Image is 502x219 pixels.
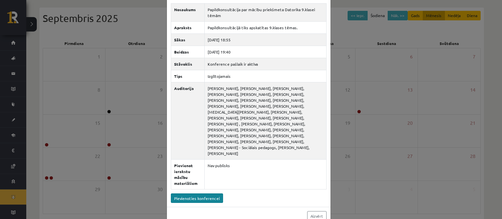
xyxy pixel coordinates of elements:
[171,58,204,70] th: Stāvoklis
[171,4,204,22] th: Nosaukums
[171,46,204,58] th: Beidzas
[171,193,223,203] a: Pievienoties konferencei
[204,58,326,70] td: Konference pašlaik ir aktīva
[204,46,326,58] td: [DATE] 19:40
[204,34,326,46] td: [DATE] 18:55
[204,82,326,160] td: [PERSON_NAME], [PERSON_NAME], [PERSON_NAME], [PERSON_NAME], [PERSON_NAME], [PERSON_NAME], [PERSON...
[204,160,326,189] td: Nav publisks
[171,22,204,34] th: Apraksts
[204,22,326,34] td: Papildkonsultācijā tiks apskatītas 9.klases tēmas.
[171,160,204,189] th: Pievienot ierakstu mācību materiāliem
[204,70,326,82] td: Izglītojamais
[171,70,204,82] th: Tips
[171,34,204,46] th: Sākas
[171,82,204,160] th: Auditorija
[204,4,326,22] td: Papildkonsultācija par mācību priekšmeta Datorika 9.klasei tēmām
